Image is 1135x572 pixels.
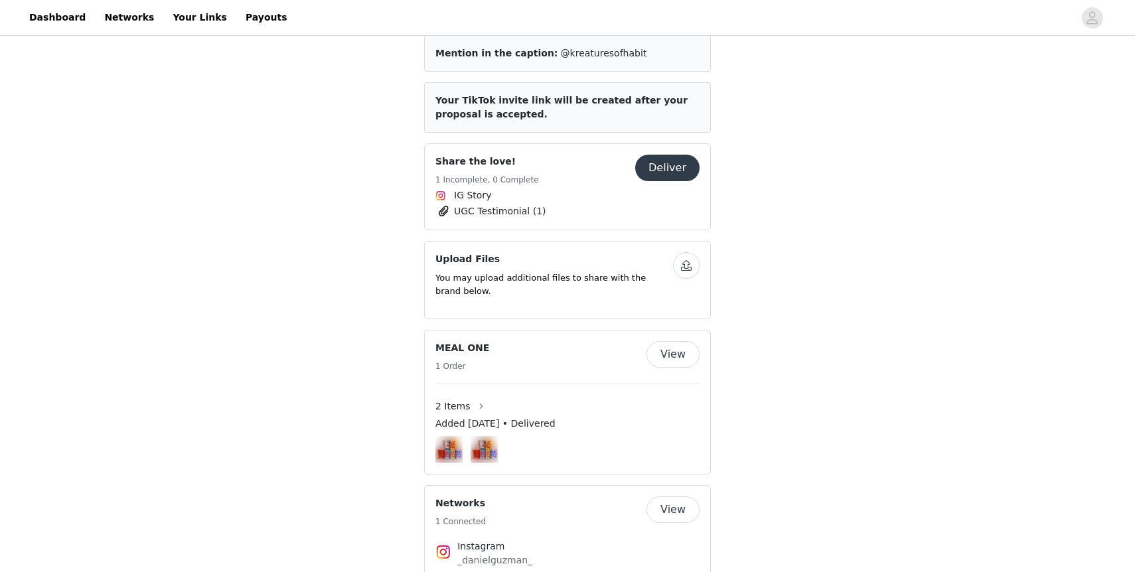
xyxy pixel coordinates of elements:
h4: Networks [435,496,486,510]
img: Meal One [471,436,498,463]
h4: Upload Files [435,252,673,266]
img: Instagram Icon [435,190,446,201]
div: avatar [1086,7,1098,29]
button: Deliver [635,155,700,181]
h4: Instagram [457,539,678,553]
span: IG Story [454,188,491,202]
h5: 1 Incomplete, 0 Complete [435,174,539,186]
button: View [646,341,700,368]
p: _danielguzman_ [457,553,678,567]
h4: Share the love! [435,155,539,169]
a: Dashboard [21,3,94,33]
a: Payouts [238,3,295,33]
h4: MEAL ONE [435,341,489,355]
span: 2 Items [435,399,471,413]
span: @kreaturesofhabit [561,48,647,58]
span: Added [DATE] • Delivered [435,417,556,431]
img: Meal One [435,436,463,463]
button: View [646,496,700,523]
span: UGC Testimonial (1) [454,204,546,218]
p: You may upload additional files to share with the brand below. [435,271,673,297]
div: Share the love! [424,143,711,230]
div: MEAL ONE [424,330,711,474]
a: Networks [96,3,162,33]
h5: 1 Order [435,360,489,372]
span: Your TikTok invite link will be created after your proposal is accepted. [435,95,688,119]
span: Mention in the caption: [435,48,558,58]
img: Instagram Icon [435,544,451,560]
h5: 1 Connected [435,516,486,528]
a: Your Links [165,3,235,33]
